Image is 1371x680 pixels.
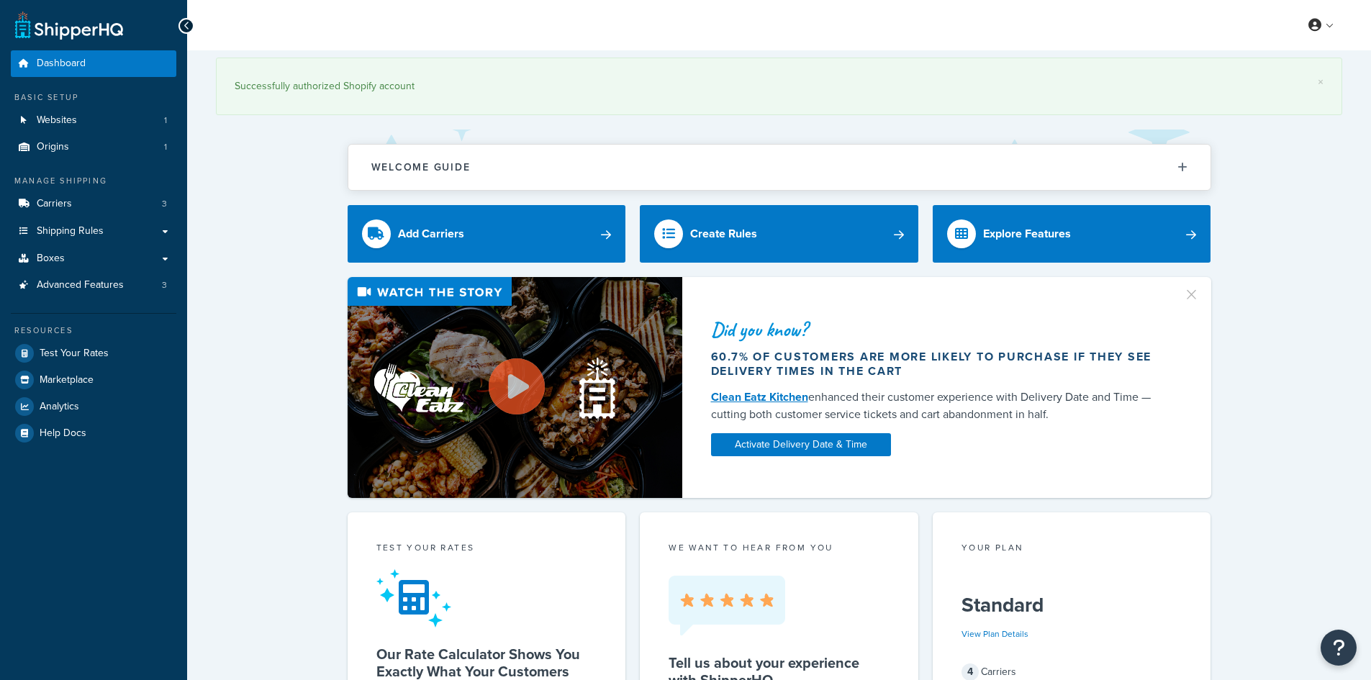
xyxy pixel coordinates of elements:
a: Activate Delivery Date & Time [711,433,891,456]
a: Dashboard [11,50,176,77]
a: Websites1 [11,107,176,134]
li: Advanced Features [11,272,176,299]
h5: Standard [961,594,1182,617]
a: Analytics [11,394,176,420]
span: 1 [164,114,167,127]
div: Did you know? [711,319,1166,340]
h2: Welcome Guide [371,162,471,173]
span: Boxes [37,253,65,265]
div: Manage Shipping [11,175,176,187]
span: Shipping Rules [37,225,104,237]
a: Origins1 [11,134,176,160]
span: Dashboard [37,58,86,70]
a: Create Rules [640,205,918,263]
div: Your Plan [961,541,1182,558]
a: Boxes [11,245,176,272]
li: Websites [11,107,176,134]
p: we want to hear from you [669,541,890,554]
li: Carriers [11,191,176,217]
li: Origins [11,134,176,160]
span: 3 [162,198,167,210]
span: Analytics [40,401,79,413]
a: Test Your Rates [11,340,176,366]
a: Shipping Rules [11,218,176,245]
span: 3 [162,279,167,291]
span: Carriers [37,198,72,210]
div: Successfully authorized Shopify account [235,76,1324,96]
div: Resources [11,325,176,337]
span: Origins [37,141,69,153]
div: Basic Setup [11,91,176,104]
span: Test Your Rates [40,348,109,360]
div: 60.7% of customers are more likely to purchase if they see delivery times in the cart [711,350,1166,378]
button: Open Resource Center [1321,630,1357,666]
a: Clean Eatz Kitchen [711,389,808,405]
img: Video thumbnail [348,277,682,498]
button: Welcome Guide [348,145,1211,190]
a: Carriers3 [11,191,176,217]
a: × [1318,76,1324,88]
span: Websites [37,114,77,127]
span: Help Docs [40,427,86,440]
div: enhanced their customer experience with Delivery Date and Time — cutting both customer service ti... [711,389,1166,423]
a: Advanced Features3 [11,272,176,299]
a: Help Docs [11,420,176,446]
div: Create Rules [690,224,757,244]
div: Add Carriers [398,224,464,244]
a: View Plan Details [961,627,1028,640]
span: 1 [164,141,167,153]
a: Explore Features [933,205,1211,263]
a: Add Carriers [348,205,626,263]
div: Test your rates [376,541,597,558]
span: Marketplace [40,374,94,386]
span: Advanced Features [37,279,124,291]
div: Explore Features [983,224,1071,244]
a: Marketplace [11,367,176,393]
